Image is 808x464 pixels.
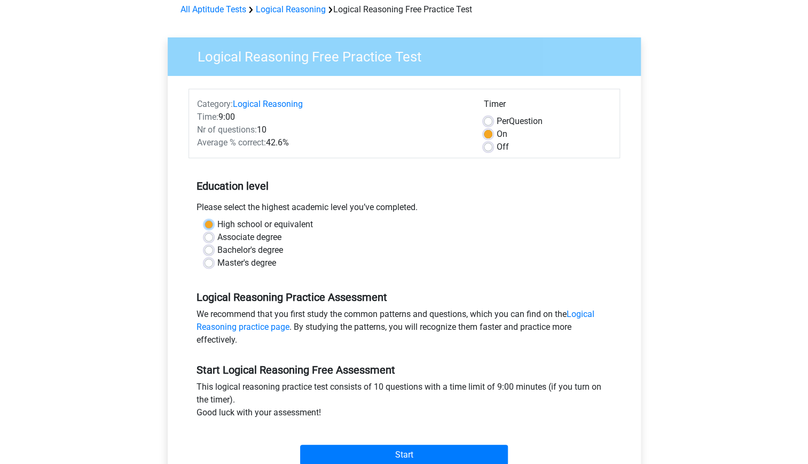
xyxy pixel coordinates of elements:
[217,218,313,231] label: High school or equivalent
[197,125,257,135] span: Nr of questions:
[197,291,612,304] h5: Logical Reasoning Practice Assessment
[189,136,476,149] div: 42.6%
[256,4,326,14] a: Logical Reasoning
[233,99,303,109] a: Logical Reasoning
[497,115,543,128] label: Question
[197,112,218,122] span: Time:
[197,137,266,148] span: Average % correct:
[181,4,246,14] a: All Aptitude Tests
[189,381,620,423] div: This logical reasoning practice test consists of 10 questions with a time limit of 9:00 minutes (...
[197,99,233,109] span: Category:
[189,201,620,218] div: Please select the highest academic level you’ve completed.
[484,98,611,115] div: Timer
[197,175,612,197] h5: Education level
[197,364,612,376] h5: Start Logical Reasoning Free Assessment
[497,116,509,126] span: Per
[217,231,281,244] label: Associate degree
[185,44,633,65] h3: Logical Reasoning Free Practice Test
[497,128,507,141] label: On
[497,141,509,153] label: Off
[217,257,276,269] label: Master's degree
[217,244,283,257] label: Bachelor's degree
[189,308,620,351] div: We recommend that you first study the common patterns and questions, which you can find on the . ...
[189,111,476,123] div: 9:00
[176,3,632,16] div: Logical Reasoning Free Practice Test
[189,123,476,136] div: 10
